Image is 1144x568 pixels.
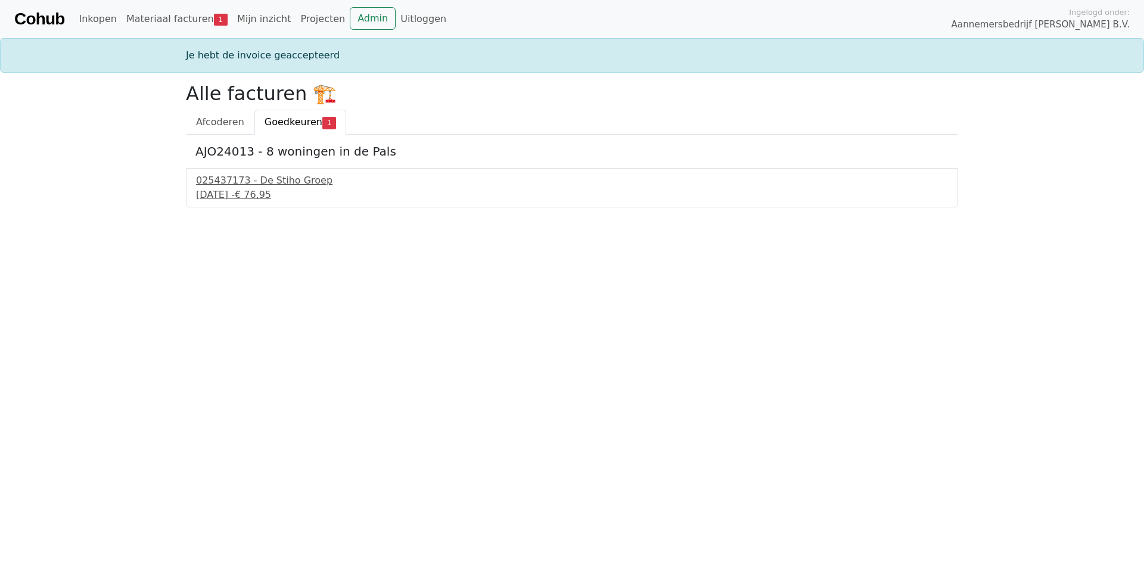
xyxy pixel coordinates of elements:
[254,110,346,135] a: Goedkeuren1
[186,82,958,105] h2: Alle facturen 🏗️
[235,189,271,200] span: € 76,95
[196,173,948,188] div: 025437173 - De Stiho Groep
[322,117,336,129] span: 1
[1069,7,1130,18] span: Ingelogd onder:
[265,116,322,128] span: Goedkeuren
[196,116,244,128] span: Afcoderen
[122,7,232,31] a: Materiaal facturen1
[232,7,296,31] a: Mijn inzicht
[186,110,254,135] a: Afcoderen
[74,7,121,31] a: Inkopen
[195,144,949,159] h5: AJO24013 - 8 woningen in de Pals
[14,5,64,33] a: Cohub
[179,48,965,63] div: Je hebt de invoice geaccepteerd
[396,7,451,31] a: Uitloggen
[951,18,1130,32] span: Aannemersbedrijf [PERSON_NAME] B.V.
[350,7,396,30] a: Admin
[196,188,948,202] div: [DATE] -
[214,14,228,26] span: 1
[296,7,350,31] a: Projecten
[196,173,948,202] a: 025437173 - De Stiho Groep[DATE] -€ 76,95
